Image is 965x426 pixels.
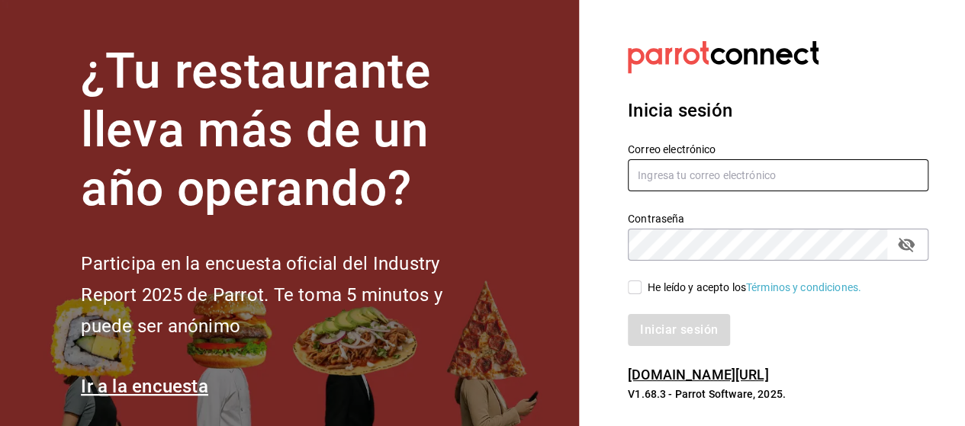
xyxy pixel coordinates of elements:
[81,43,493,218] h1: ¿Tu restaurante lleva más de un año operando?
[893,232,919,258] button: passwordField
[628,97,928,124] h3: Inicia sesión
[81,376,208,397] a: Ir a la encuesta
[628,159,928,191] input: Ingresa tu correo electrónico
[81,248,493,341] h2: Participa en la encuesta oficial del Industry Report 2025 de Parrot. Te toma 5 minutos y puede se...
[746,281,861,293] a: Términos y condiciones.
[628,144,928,155] label: Correo electrónico
[628,386,928,402] p: V1.68.3 - Parrot Software, 2025.
[628,213,928,224] label: Contraseña
[648,280,861,296] div: He leído y acepto los
[628,367,768,383] a: [DOMAIN_NAME][URL]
